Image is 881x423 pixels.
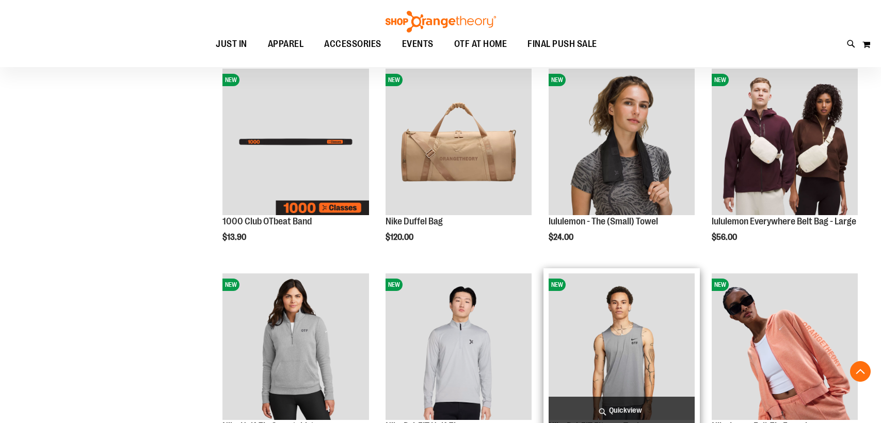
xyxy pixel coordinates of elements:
[258,32,314,56] a: APPAREL
[222,273,369,421] a: Nike Half-Zip SweatshirtNEW
[712,233,739,242] span: $56.00
[386,233,415,242] span: $120.00
[222,279,239,291] span: NEW
[222,69,369,215] img: Image of 1000 Club OTbeat Band
[549,233,575,242] span: $24.00
[314,32,392,56] a: ACCESSORIES
[386,69,532,216] a: Nike Duffel BagNEW
[712,74,729,86] span: NEW
[517,32,607,56] a: FINAL PUSH SALE
[712,279,729,291] span: NEW
[712,69,858,215] img: lululemon Everywhere Belt Bag - Large
[386,273,532,421] a: Nike Dri-FIT Half-ZipNEW
[205,32,258,56] a: JUST IN
[386,69,532,215] img: Nike Duffel Bag
[707,63,863,268] div: product
[712,273,858,419] img: Nike Loose Full-Zip French Terry Hoodie
[549,216,658,226] a: lululemon - The (Small) Towel
[380,63,537,268] div: product
[216,32,247,56] span: JUST IN
[549,69,695,216] a: lululemon - The (Small) TowelNEW
[549,69,695,215] img: lululemon - The (Small) Towel
[549,273,695,419] img: Nike Dri-FIT Fitness Tank
[386,74,403,86] span: NEW
[850,361,871,382] button: Back To Top
[454,32,507,56] span: OTF AT HOME
[543,63,700,268] div: product
[386,273,532,419] img: Nike Dri-FIT Half-Zip
[222,273,369,419] img: Nike Half-Zip Sweatshirt
[712,69,858,216] a: lululemon Everywhere Belt Bag - LargeNEW
[402,32,434,56] span: EVENTS
[222,69,369,216] a: Image of 1000 Club OTbeat BandNEW
[222,233,248,242] span: $13.90
[324,32,381,56] span: ACCESSORIES
[222,216,312,226] a: 1000 Club OTbeat Band
[527,32,597,56] span: FINAL PUSH SALE
[384,11,498,32] img: Shop Orangetheory
[217,63,374,263] div: product
[712,273,858,421] a: Nike Loose Full-Zip French Terry HoodieNEW
[386,279,403,291] span: NEW
[549,74,566,86] span: NEW
[444,32,518,56] a: OTF AT HOME
[222,74,239,86] span: NEW
[392,32,444,56] a: EVENTS
[549,273,695,421] a: Nike Dri-FIT Fitness TankNEW
[268,32,304,56] span: APPAREL
[549,279,566,291] span: NEW
[712,216,856,226] a: lululemon Everywhere Belt Bag - Large
[386,216,443,226] a: Nike Duffel Bag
